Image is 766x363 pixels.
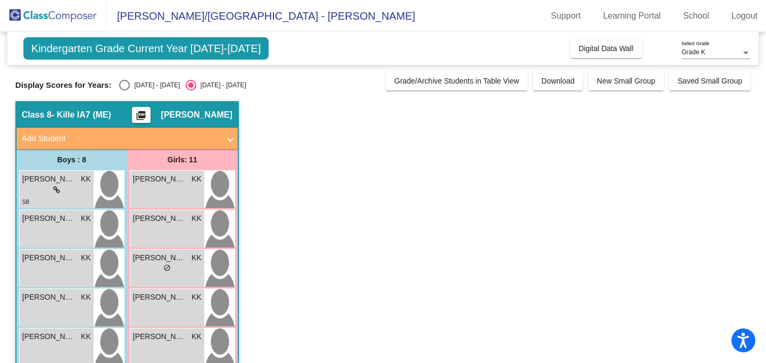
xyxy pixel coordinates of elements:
span: [PERSON_NAME] [22,174,76,185]
span: KK [81,331,91,342]
span: [PERSON_NAME] [133,292,186,303]
a: Support [543,7,589,24]
mat-panel-title: Add Student [22,133,220,145]
span: [PERSON_NAME] [161,110,232,120]
span: New Small Group [597,77,655,85]
span: KK [191,174,202,185]
a: Learning Portal [595,7,670,24]
mat-expansion-panel-header: Add Student [16,128,238,149]
span: [PERSON_NAME] [22,213,76,224]
button: Download [533,71,583,90]
span: KK [191,292,202,303]
span: Kindergarten Grade Current Year [DATE]-[DATE] [23,37,269,60]
button: New Small Group [588,71,664,90]
span: [PERSON_NAME]/[GEOGRAPHIC_DATA] - [PERSON_NAME] [106,7,415,24]
div: [DATE] - [DATE] [130,80,180,90]
a: Logout [723,7,766,24]
span: KK [81,174,91,185]
div: Boys : 8 [16,149,127,170]
span: [PERSON_NAME] [22,331,76,342]
mat-radio-group: Select an option [119,80,246,90]
span: [PERSON_NAME] [133,252,186,263]
div: Girls: 11 [127,149,238,170]
a: School [675,7,718,24]
span: [PERSON_NAME] [22,292,76,303]
button: Print Students Details [132,107,151,123]
span: Download [542,77,574,85]
span: Grade/Archive Students in Table View [394,77,519,85]
span: Display Scores for Years: [15,80,112,90]
mat-icon: picture_as_pdf [135,110,147,125]
span: - Kille IA7 (ME) [52,110,111,120]
span: Grade K [681,48,705,56]
span: [PERSON_NAME] [22,252,76,263]
button: Grade/Archive Students in Table View [386,71,528,90]
span: do_not_disturb_alt [163,264,171,271]
span: KK [191,331,202,342]
span: KK [81,213,91,224]
span: [PERSON_NAME] [133,213,186,224]
span: KK [191,213,202,224]
span: Digital Data Wall [579,44,634,53]
button: Saved Small Group [669,71,751,90]
span: KK [81,252,91,263]
span: KK [191,252,202,263]
span: SB [22,199,29,205]
button: Digital Data Wall [570,39,642,58]
span: [PERSON_NAME] Ore [133,331,186,342]
span: KK [81,292,91,303]
span: [PERSON_NAME] [133,174,186,185]
span: Class 8 [22,110,52,120]
div: [DATE] - [DATE] [196,80,246,90]
span: Saved Small Group [678,77,742,85]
